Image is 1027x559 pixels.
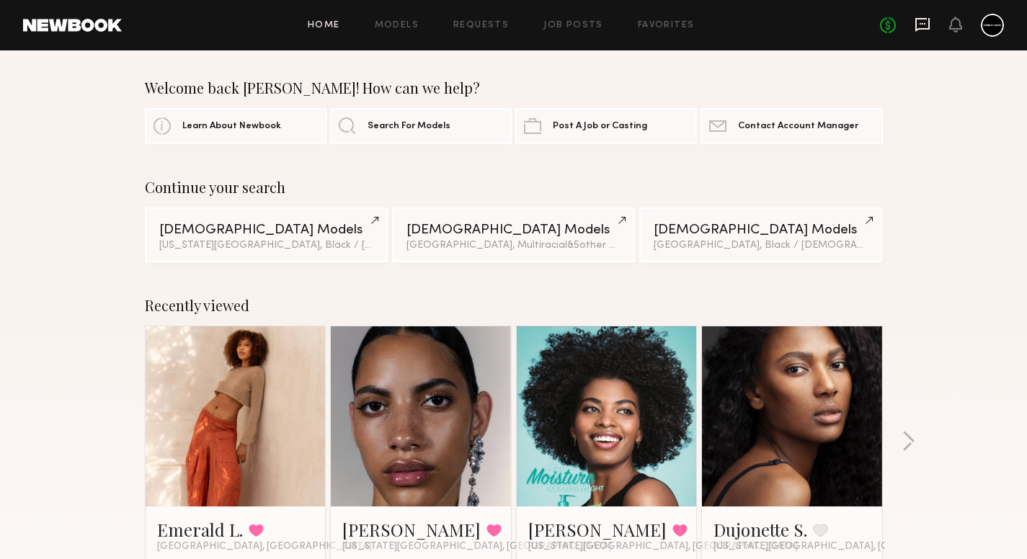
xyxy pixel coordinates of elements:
[738,122,858,131] span: Contact Account Manager
[713,518,807,541] a: Dujonette S.
[543,21,603,30] a: Job Posts
[515,108,697,144] a: Post A Job or Casting
[182,122,281,131] span: Learn About Newbook
[406,241,621,251] div: [GEOGRAPHIC_DATA], Multiracial
[553,122,647,131] span: Post A Job or Casting
[406,223,621,237] div: [DEMOGRAPHIC_DATA] Models
[639,207,882,262] a: [DEMOGRAPHIC_DATA] Models[GEOGRAPHIC_DATA], Black / [DEMOGRAPHIC_DATA]
[528,541,798,553] span: [US_STATE][GEOGRAPHIC_DATA], [GEOGRAPHIC_DATA]
[159,241,373,251] div: [US_STATE][GEOGRAPHIC_DATA], Black / [DEMOGRAPHIC_DATA]
[342,541,612,553] span: [US_STATE][GEOGRAPHIC_DATA], [GEOGRAPHIC_DATA]
[159,223,373,237] div: [DEMOGRAPHIC_DATA] Models
[654,241,868,251] div: [GEOGRAPHIC_DATA], Black / [DEMOGRAPHIC_DATA]
[368,122,450,131] span: Search For Models
[145,179,883,196] div: Continue your search
[638,21,695,30] a: Favorites
[375,21,419,30] a: Models
[654,223,868,237] div: [DEMOGRAPHIC_DATA] Models
[567,241,636,250] span: & 5 other filter s
[453,21,509,30] a: Requests
[145,108,326,144] a: Learn About Newbook
[145,207,388,262] a: [DEMOGRAPHIC_DATA] Models[US_STATE][GEOGRAPHIC_DATA], Black / [DEMOGRAPHIC_DATA]
[157,541,372,553] span: [GEOGRAPHIC_DATA], [GEOGRAPHIC_DATA]
[701,108,882,144] a: Contact Account Manager
[528,518,667,541] a: [PERSON_NAME]
[392,207,635,262] a: [DEMOGRAPHIC_DATA] Models[GEOGRAPHIC_DATA], Multiracial&5other filters
[157,518,243,541] a: Emerald L.
[342,518,481,541] a: [PERSON_NAME]
[308,21,340,30] a: Home
[145,297,883,314] div: Recently viewed
[713,541,983,553] span: [US_STATE][GEOGRAPHIC_DATA], [GEOGRAPHIC_DATA]
[330,108,512,144] a: Search For Models
[145,79,883,97] div: Welcome back [PERSON_NAME]! How can we help?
